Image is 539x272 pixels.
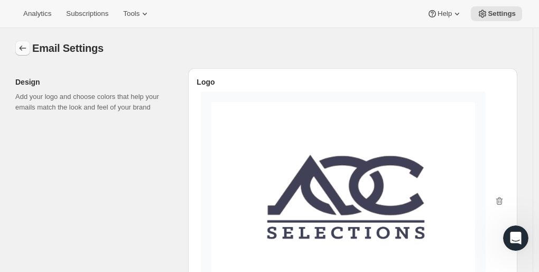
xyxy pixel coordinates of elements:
[23,10,51,18] span: Analytics
[60,6,115,21] button: Subscriptions
[488,10,516,18] span: Settings
[503,225,528,251] iframe: Intercom live chat
[66,10,108,18] span: Subscriptions
[123,10,140,18] span: Tools
[17,6,58,21] button: Analytics
[117,6,156,21] button: Tools
[438,10,452,18] span: Help
[15,41,30,56] button: Settings
[471,6,522,21] button: Settings
[15,77,171,87] h2: Design
[15,92,171,113] p: Add your logo and choose colors that help your emails match the look and feel of your brand
[32,42,104,54] span: Email Settings
[421,6,469,21] button: Help
[197,77,509,87] h3: Logo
